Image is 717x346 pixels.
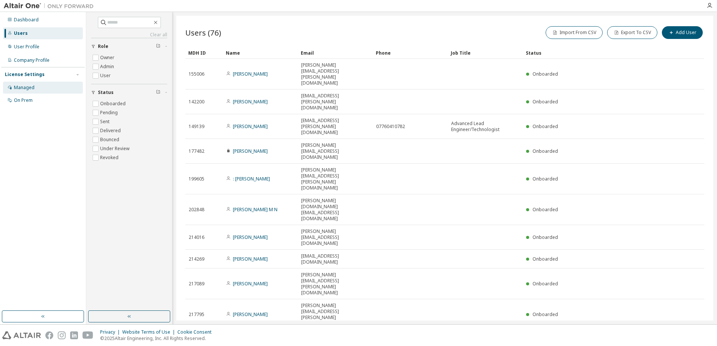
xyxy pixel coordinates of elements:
span: [EMAIL_ADDRESS][PERSON_NAME][DOMAIN_NAME] [301,93,369,111]
a: [PERSON_NAME] [233,311,268,318]
div: Email [301,47,370,59]
div: Name [226,47,295,59]
a: [PERSON_NAME] [233,280,268,287]
span: 149139 [189,124,204,130]
a: [PERSON_NAME] [233,148,268,154]
a: [PERSON_NAME] [233,98,268,105]
label: Owner [100,53,116,62]
span: Advanced Lead Engineer/Technologist [451,121,519,133]
span: Onboarded [532,71,558,77]
label: Pending [100,108,119,117]
span: Clear filter [156,89,160,95]
div: Status [526,47,665,59]
span: [EMAIL_ADDRESS][PERSON_NAME][DOMAIN_NAME] [301,118,369,136]
span: Onboarded [532,176,558,182]
div: MDH ID [188,47,220,59]
div: Phone [376,47,445,59]
span: 217795 [189,312,204,318]
a: Clear all [91,32,167,38]
img: altair_logo.svg [2,331,41,339]
label: Under Review [100,144,131,153]
span: [PERSON_NAME][EMAIL_ADDRESS][PERSON_NAME][DOMAIN_NAME] [301,167,369,191]
button: Import From CSV [546,26,603,39]
span: Role [98,43,108,49]
span: Onboarded [532,123,558,130]
span: 177482 [189,148,204,154]
label: Bounced [100,135,121,144]
span: Onboarded [532,311,558,318]
label: User [100,71,112,80]
span: 199605 [189,176,204,182]
a: [PERSON_NAME] [233,256,268,262]
span: Onboarded [532,280,558,287]
span: [PERSON_NAME][EMAIL_ADDRESS][PERSON_NAME][DOMAIN_NAME] [301,62,369,86]
span: Users (76) [185,27,221,38]
span: Onboarded [532,148,558,154]
img: facebook.svg [45,331,53,339]
label: Revoked [100,153,120,162]
label: Onboarded [100,99,127,108]
span: 214016 [189,234,204,240]
span: Onboarded [532,98,558,105]
span: 214269 [189,256,204,262]
span: Status [98,89,114,95]
span: [PERSON_NAME][EMAIL_ADDRESS][PERSON_NAME][DOMAIN_NAME] [301,303,369,327]
span: [PERSON_NAME][EMAIL_ADDRESS][PERSON_NAME][DOMAIN_NAME] [301,272,369,296]
label: Admin [100,62,115,71]
div: Privacy [100,329,122,335]
a: [PERSON_NAME] [233,71,268,77]
label: Sent [100,117,111,126]
span: Onboarded [532,206,558,213]
button: Status [91,84,167,101]
span: Onboarded [532,256,558,262]
div: User Profile [14,44,39,50]
a: : [PERSON_NAME] [233,176,270,182]
button: Export To CSV [607,26,657,39]
span: [PERSON_NAME][EMAIL_ADDRESS][DOMAIN_NAME] [301,142,369,160]
button: Role [91,38,167,55]
p: © 2025 Altair Engineering, Inc. All Rights Reserved. [100,335,216,342]
div: Job Title [451,47,520,59]
a: [PERSON_NAME] [233,123,268,130]
span: 217089 [189,281,204,287]
div: Cookie Consent [177,329,216,335]
span: [PERSON_NAME][DOMAIN_NAME][EMAIL_ADDRESS][DOMAIN_NAME] [301,198,369,222]
div: On Prem [14,97,33,103]
img: instagram.svg [58,331,66,339]
span: Clear filter [156,43,160,49]
a: [PERSON_NAME] M N [233,206,277,213]
span: Onboarded [532,234,558,240]
img: youtube.svg [82,331,93,339]
span: 155006 [189,71,204,77]
span: 202848 [189,207,204,213]
label: Delivered [100,126,122,135]
span: 07760410782 [376,124,405,130]
div: Managed [14,85,34,91]
img: Altair One [4,2,97,10]
span: 142200 [189,99,204,105]
span: [PERSON_NAME][EMAIL_ADDRESS][DOMAIN_NAME] [301,228,369,246]
a: [PERSON_NAME] [233,234,268,240]
div: Dashboard [14,17,39,23]
span: [EMAIL_ADDRESS][DOMAIN_NAME] [301,253,369,265]
div: Website Terms of Use [122,329,177,335]
button: Add User [662,26,703,39]
img: linkedin.svg [70,331,78,339]
div: License Settings [5,72,45,78]
div: Users [14,30,28,36]
div: Company Profile [14,57,49,63]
